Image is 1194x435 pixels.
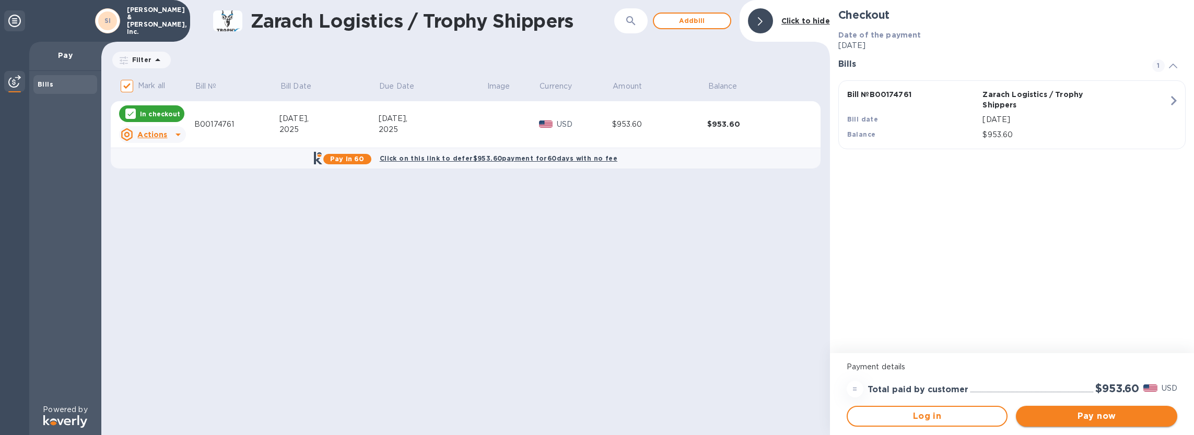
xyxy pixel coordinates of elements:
p: Bill № [195,81,217,92]
div: $953.60 [707,119,803,129]
span: Bill Date [280,81,325,92]
div: $953.60 [612,119,707,130]
p: Amount [613,81,642,92]
img: USD [1143,384,1157,392]
p: Due Date [379,81,414,92]
div: [DATE], [379,113,486,124]
p: [PERSON_NAME] & [PERSON_NAME], Inc. [127,6,179,35]
button: Addbill [653,13,731,29]
div: B00174761 [194,119,279,130]
u: Actions [137,130,167,139]
img: USD [539,120,553,128]
div: 2025 [379,124,486,135]
p: Payment details [847,361,1177,372]
span: Due Date [379,81,428,92]
p: [DATE] [982,114,1168,125]
h3: Bills [838,59,1140,69]
b: Bills [38,80,53,88]
p: [DATE] [838,40,1186,51]
p: Balance [708,81,738,92]
button: Pay now [1016,406,1177,427]
div: = [847,381,863,397]
button: Log in [847,406,1008,427]
p: Currency [540,81,572,92]
p: $953.60 [982,129,1168,140]
span: Add bill [662,15,722,27]
div: [DATE], [279,113,379,124]
b: SI [104,17,111,25]
p: Zarach Logistics / Trophy Shippers [982,89,1114,110]
p: Bill № B00174761 [847,89,979,100]
p: Bill Date [280,81,311,92]
p: Filter [128,55,151,64]
p: In checkout [140,110,180,118]
span: Log in [856,410,999,422]
p: USD [1162,383,1177,394]
span: Amount [613,81,655,92]
span: 1 [1152,59,1165,72]
img: Logo [43,415,87,428]
b: Click on this link to defer $953.60 payment for 60 days with no fee [380,154,617,162]
span: Balance [708,81,751,92]
h1: Zarach Logistics / Trophy Shippers [251,10,614,32]
h2: $953.60 [1095,382,1139,395]
p: Pay [38,50,93,61]
p: Powered by [43,404,87,415]
b: Pay in 60 [330,155,364,163]
span: Pay now [1024,410,1169,422]
b: Bill date [847,115,879,123]
div: 2025 [279,124,379,135]
h3: Total paid by customer [868,385,968,395]
b: Date of the payment [838,31,921,39]
p: USD [557,119,612,130]
b: Click to hide [781,17,830,25]
button: Bill №B00174761Zarach Logistics / Trophy ShippersBill date[DATE]Balance$953.60 [838,80,1186,149]
span: Bill № [195,81,230,92]
h2: Checkout [838,8,1186,21]
p: Mark all [138,80,165,91]
b: Balance [847,130,876,138]
p: Image [487,81,510,92]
